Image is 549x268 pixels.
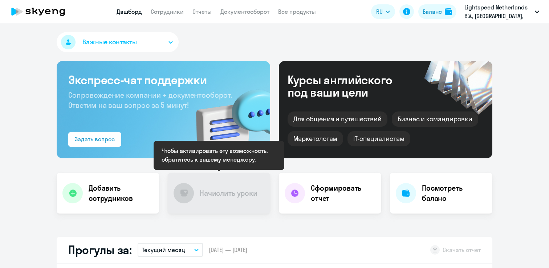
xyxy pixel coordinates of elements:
div: Чтобы активировать эту возможность, обратитесь к вашему менеджеру. [162,146,276,164]
h4: Добавить сотрудников [89,183,153,203]
span: Сопровождение компании + документооборот. Ответим на ваш вопрос за 5 минут! [68,90,232,110]
a: Документооборот [220,8,269,15]
img: bg-img [186,77,270,158]
div: Курсы английского под ваши цели [288,74,412,98]
h4: Посмотреть баланс [422,183,487,203]
a: Отчеты [192,8,212,15]
span: Важные контакты [82,37,137,47]
a: Все продукты [278,8,316,15]
img: balance [445,8,452,15]
div: IT-специалистам [347,131,410,146]
p: Lightspeed Netherlands B.V., [GEOGRAPHIC_DATA], ООО [464,3,532,20]
h4: Начислить уроки [200,188,257,198]
h3: Экспресс-чат поддержки [68,73,259,87]
a: Сотрудники [151,8,184,15]
div: Для общения и путешествий [288,111,387,127]
span: RU [376,7,383,16]
button: RU [371,4,395,19]
button: Lightspeed Netherlands B.V., [GEOGRAPHIC_DATA], ООО [461,3,543,20]
div: Задать вопрос [75,135,115,143]
button: Важные контакты [57,32,179,52]
div: Маркетологам [288,131,343,146]
p: Текущий месяц [142,245,185,254]
a: Дашборд [117,8,142,15]
span: [DATE] — [DATE] [209,246,247,254]
button: Балансbalance [418,4,456,19]
div: Бизнес и командировки [392,111,478,127]
button: Текущий месяц [138,243,203,257]
div: Баланс [423,7,442,16]
button: Задать вопрос [68,132,121,147]
h2: Прогулы за: [68,243,132,257]
h4: Сформировать отчет [311,183,375,203]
